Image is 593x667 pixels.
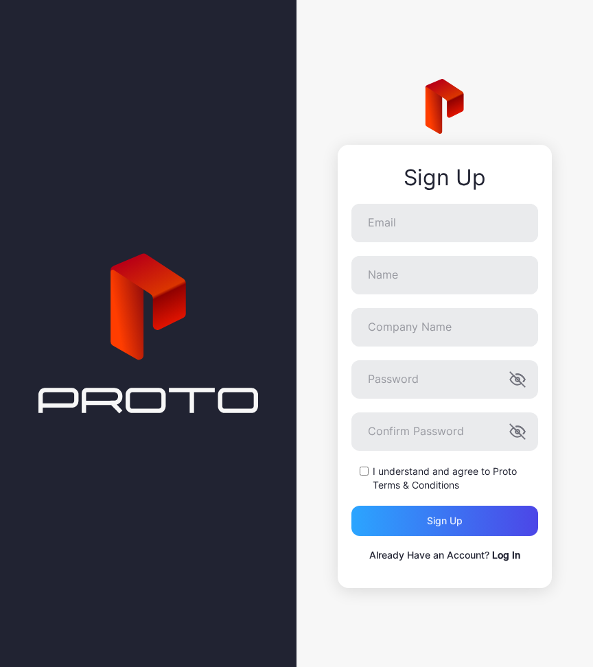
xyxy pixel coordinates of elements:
div: Sign up [427,515,463,526]
button: Password [509,371,526,388]
input: Password [351,360,538,399]
button: Confirm Password [509,423,526,440]
label: I understand and agree to [373,465,538,492]
p: Already Have an Account? [351,547,538,563]
a: Log In [492,549,520,561]
input: Email [351,204,538,242]
input: Confirm Password [351,412,538,451]
div: Sign Up [351,165,538,190]
button: Sign up [351,506,538,536]
input: Company Name [351,308,538,347]
input: Name [351,256,538,294]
